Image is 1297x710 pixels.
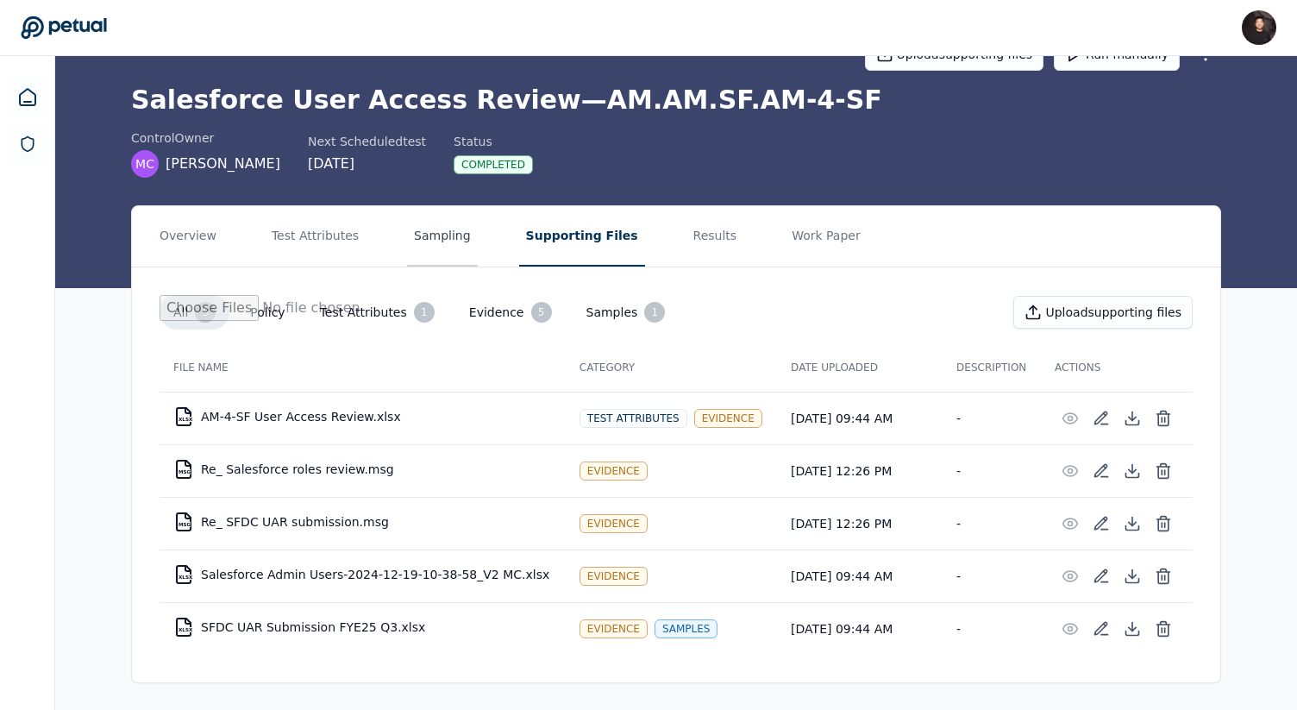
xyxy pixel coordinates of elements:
button: Add/Edit Description [1086,613,1117,644]
td: - [943,550,1041,602]
div: Evidence [580,619,648,638]
span: MC [135,155,154,173]
td: [DATE] 09:44 AM [777,392,943,444]
button: Preview File (hover for quick preview, click for full view) [1055,508,1086,539]
div: MSG [179,469,191,474]
button: Sampling [407,206,478,267]
div: Evidence [694,409,762,428]
div: Test Attributes [580,409,687,428]
div: Evidence [580,514,648,533]
button: Preview File (hover for quick preview, click for full view) [1055,456,1086,487]
button: Overview [153,206,223,267]
button: Add/Edit Description [1086,456,1117,487]
h1: Salesforce User Access Review — AM.AM.SF.AM-4-SF [131,85,1221,116]
td: Salesforce Admin Users-2024-12-19-10-38-58_V2 MC.xlsx [160,554,566,595]
button: Evidence5 [455,295,566,330]
button: Work Paper [785,206,868,267]
div: Evidence [580,567,648,586]
button: Results [686,206,744,267]
a: Dashboard [7,77,48,118]
div: Next Scheduled test [308,133,426,150]
div: XLSX [179,627,192,632]
div: [DATE] [308,154,426,174]
button: Download File [1117,561,1148,592]
span: [PERSON_NAME] [166,154,280,174]
button: Add/Edit Description [1086,561,1117,592]
button: Test Attributes1 [306,295,448,330]
div: 1 [644,302,665,323]
td: SFDC UAR Submission FYE25 Q3.xlsx [160,606,566,648]
div: XLSX [179,417,192,422]
button: Test Attributes [265,206,366,267]
button: Add/Edit Description [1086,403,1117,434]
button: Preview File (hover for quick preview, click for full view) [1055,613,1086,644]
td: - [943,602,1041,655]
th: Date Uploaded [777,343,943,392]
td: Re_ SFDC UAR submission.msg [160,501,566,543]
button: Delete File [1148,508,1179,539]
button: Delete File [1148,456,1179,487]
td: - [943,392,1041,444]
button: Download File [1117,456,1148,487]
button: Supporting Files [519,206,645,267]
td: Re_ Salesforce roles review.msg [160,449,566,490]
nav: Tabs [132,206,1220,267]
button: Samples1 [573,295,680,330]
div: XLSX [179,575,192,580]
img: James Lee [1242,10,1276,45]
td: [DATE] 09:44 AM [777,602,943,655]
div: 1 [414,302,435,323]
div: MSG [179,522,191,527]
td: AM-4-SF User Access Review.xlsx [160,396,566,437]
button: Uploadsupporting files [1013,296,1193,329]
button: Delete File [1148,613,1179,644]
button: Delete File [1148,561,1179,592]
button: Preview File (hover for quick preview, click for full view) [1055,403,1086,434]
button: Delete File [1148,403,1179,434]
div: 5 [531,302,552,323]
td: [DATE] 12:26 PM [777,497,943,550]
div: 5 [195,302,216,323]
button: Download File [1117,508,1148,539]
th: Description [943,343,1041,392]
button: Download File [1117,403,1148,434]
td: - [943,497,1041,550]
th: File Name [160,343,566,392]
button: All5 [160,295,229,330]
td: [DATE] 09:44 AM [777,550,943,602]
td: - [943,444,1041,497]
div: Samples [655,619,718,638]
button: Policy [236,297,298,328]
div: Completed [454,155,533,174]
td: [DATE] 12:26 PM [777,444,943,497]
button: Preview File (hover for quick preview, click for full view) [1055,561,1086,592]
a: SOC 1 Reports [9,125,47,163]
div: Evidence [580,462,648,481]
div: control Owner [131,129,280,147]
th: Actions [1041,343,1193,392]
div: Status [454,133,533,150]
button: Add/Edit Description [1086,508,1117,539]
button: Download File [1117,613,1148,644]
a: Go to Dashboard [21,16,107,40]
th: Category [566,343,777,392]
